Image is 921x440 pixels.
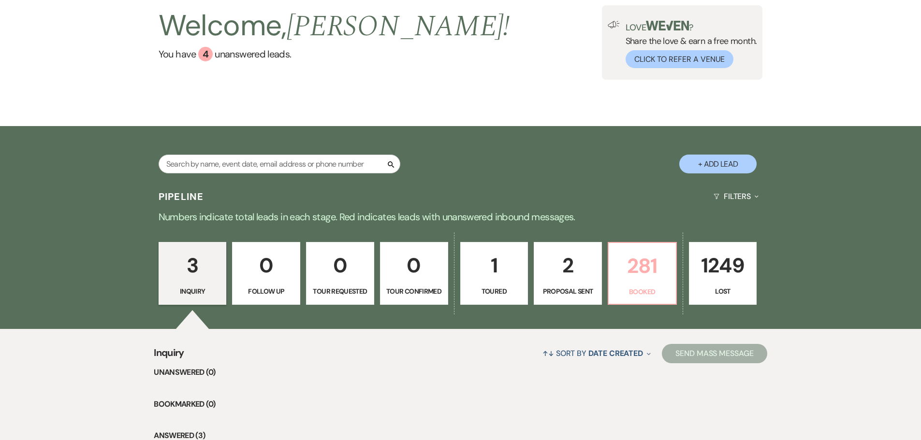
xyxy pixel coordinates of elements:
[159,190,204,203] h3: Pipeline
[154,366,767,379] li: Unanswered (0)
[608,21,620,28] img: loud-speaker-illustration.svg
[626,50,733,68] button: Click to Refer a Venue
[154,398,767,411] li: Bookmarked (0)
[539,341,655,366] button: Sort By Date Created
[159,47,510,61] a: You have 4 unanswered leads.
[113,209,809,225] p: Numbers indicate total leads in each stage. Red indicates leads with unanswered inbound messages.
[695,286,751,297] p: Lost
[460,242,528,305] a: 1Toured
[614,286,670,297] p: Booked
[312,249,368,282] p: 0
[534,242,602,305] a: 2Proposal Sent
[159,155,400,173] input: Search by name, event date, email address or phone number
[710,184,762,209] button: Filters
[614,250,670,282] p: 281
[679,155,757,173] button: + Add Lead
[386,249,442,282] p: 0
[238,286,294,297] p: Follow Up
[467,286,522,297] p: Toured
[165,286,220,297] p: Inquiry
[312,286,368,297] p: Tour Requested
[542,348,554,358] span: ↑↓
[165,249,220,282] p: 3
[540,249,596,282] p: 2
[646,21,689,30] img: weven-logo-green.svg
[588,348,643,358] span: Date Created
[467,249,522,282] p: 1
[662,344,767,363] button: Send Mass Message
[159,242,227,305] a: 3Inquiry
[608,242,677,305] a: 281Booked
[154,345,184,366] span: Inquiry
[287,4,510,49] span: [PERSON_NAME] !
[386,286,442,297] p: Tour Confirmed
[689,242,757,305] a: 1249Lost
[232,242,300,305] a: 0Follow Up
[238,249,294,282] p: 0
[626,21,757,32] p: Love ?
[198,47,213,61] div: 4
[380,242,448,305] a: 0Tour Confirmed
[620,21,757,68] div: Share the love & earn a free month.
[159,5,510,47] h2: Welcome,
[540,286,596,297] p: Proposal Sent
[695,249,751,282] p: 1249
[306,242,374,305] a: 0Tour Requested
